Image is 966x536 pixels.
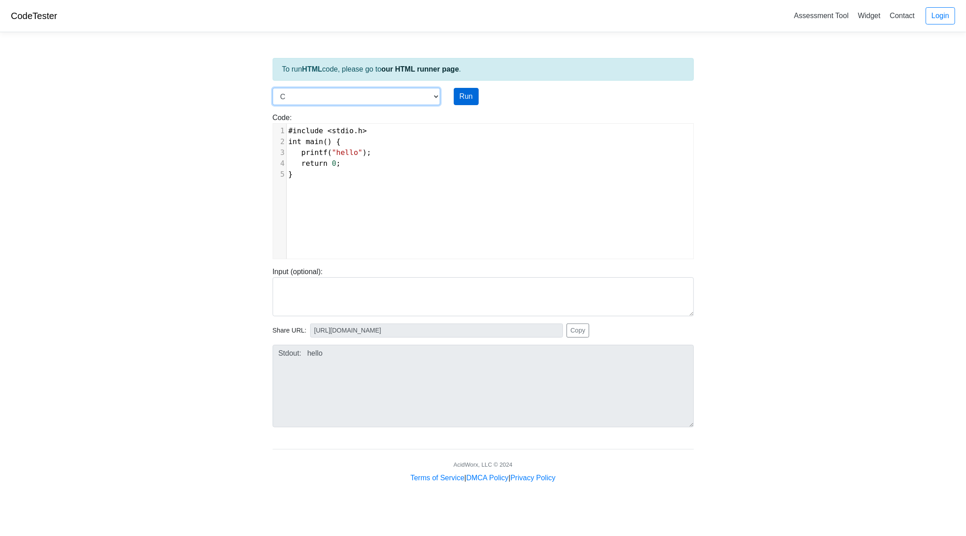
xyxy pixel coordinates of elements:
[11,11,57,21] a: CodeTester
[327,126,332,135] span: <
[301,148,327,157] span: printf
[273,169,286,180] div: 5
[926,7,955,24] a: Login
[273,158,286,169] div: 4
[410,473,555,483] div: | |
[310,324,563,338] input: No share available yet
[790,8,852,23] a: Assessment Tool
[362,126,367,135] span: >
[266,266,701,316] div: Input (optional):
[410,474,464,482] a: Terms of Service
[886,8,918,23] a: Contact
[358,126,363,135] span: h
[332,159,336,168] span: 0
[332,126,354,135] span: stdio
[466,474,509,482] a: DMCA Policy
[288,126,323,135] span: #include
[288,159,341,168] span: ;
[273,136,286,147] div: 2
[288,137,341,146] span: () {
[302,65,322,73] strong: HTML
[453,460,512,469] div: AcidWorx, LLC © 2024
[288,126,367,135] span: .
[288,137,302,146] span: int
[288,148,371,157] span: ( );
[273,58,694,81] div: To run code, please go to .
[306,137,323,146] span: main
[381,65,459,73] a: our HTML runner page
[454,88,479,105] button: Run
[273,147,286,158] div: 3
[510,474,556,482] a: Privacy Policy
[266,112,701,259] div: Code:
[567,324,590,338] button: Copy
[854,8,884,23] a: Widget
[273,326,307,336] span: Share URL:
[273,126,286,136] div: 1
[288,170,293,179] span: }
[301,159,327,168] span: return
[332,148,362,157] span: "hello"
